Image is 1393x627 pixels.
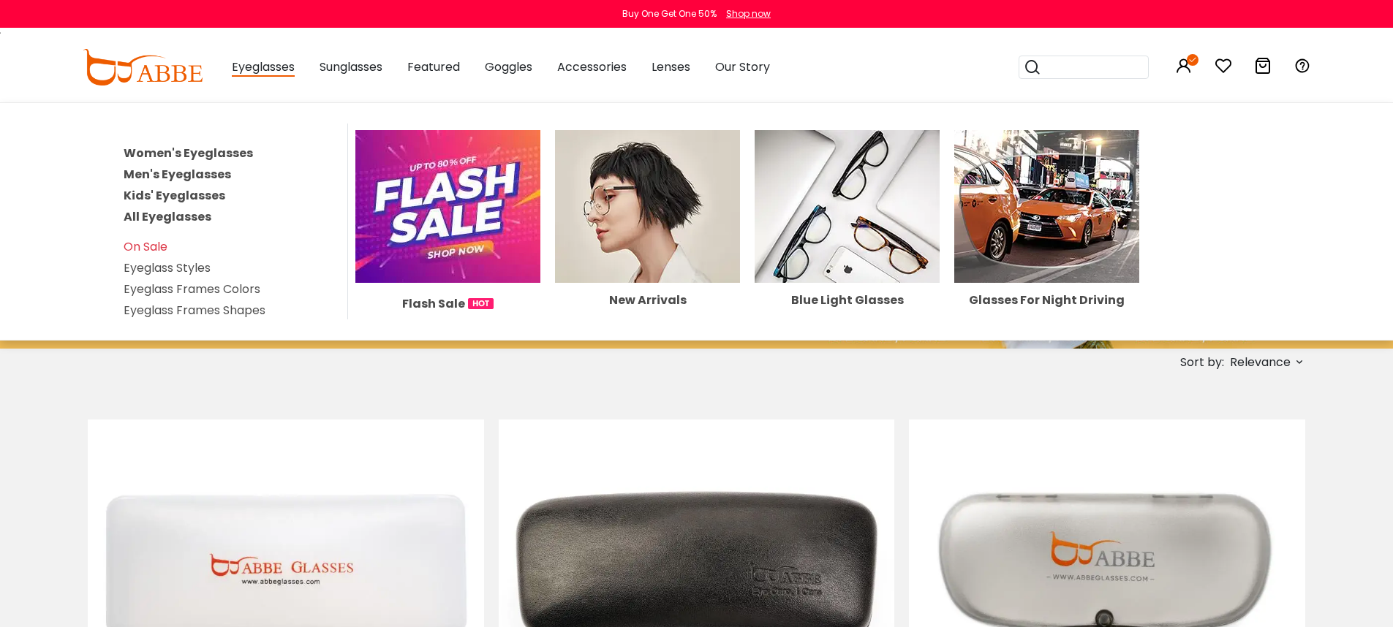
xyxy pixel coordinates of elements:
img: 1724998894317IetNH.gif [468,298,494,309]
a: Shop now [719,7,771,20]
div: Blue Light Glasses [755,294,940,306]
img: Blue Light Glasses [755,130,940,283]
a: Women's Eyeglasses [124,145,253,161]
a: New Arrivals [555,197,740,306]
span: Featured [407,58,460,75]
img: Glasses For Night Driving [954,130,1139,283]
img: abbeglasses.com [83,49,203,85]
a: Eyeglass Frames Colors [124,281,260,297]
span: Sort by: [1180,354,1224,370]
span: Accessories [557,58,627,75]
a: Eyeglass Frames Shapes [124,302,265,319]
div: Glasses For Night Driving [954,294,1139,306]
a: Eyeglass Styles [124,259,211,276]
a: All Eyeglasses [124,208,211,225]
span: Goggles [485,58,532,75]
span: Flash Sale [402,294,465,313]
a: Glasses For Night Driving [954,197,1139,306]
a: Flash Sale [355,197,540,313]
div: Shop now [726,7,771,20]
a: Blue Light Glasses [755,197,940,306]
div: New Arrivals [555,294,740,306]
span: Relevance [1230,349,1291,376]
span: Eyeglasses [232,58,295,77]
span: Our Story [715,58,770,75]
span: Sunglasses [320,58,382,75]
span: Lenses [652,58,690,75]
img: New Arrivals [555,130,740,283]
a: On Sale [124,238,167,255]
div: Buy One Get One 50% [622,7,717,20]
a: Kids' Eyeglasses [124,187,225,204]
a: Men's Eyeglasses [124,166,231,183]
img: Flash Sale [355,130,540,283]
